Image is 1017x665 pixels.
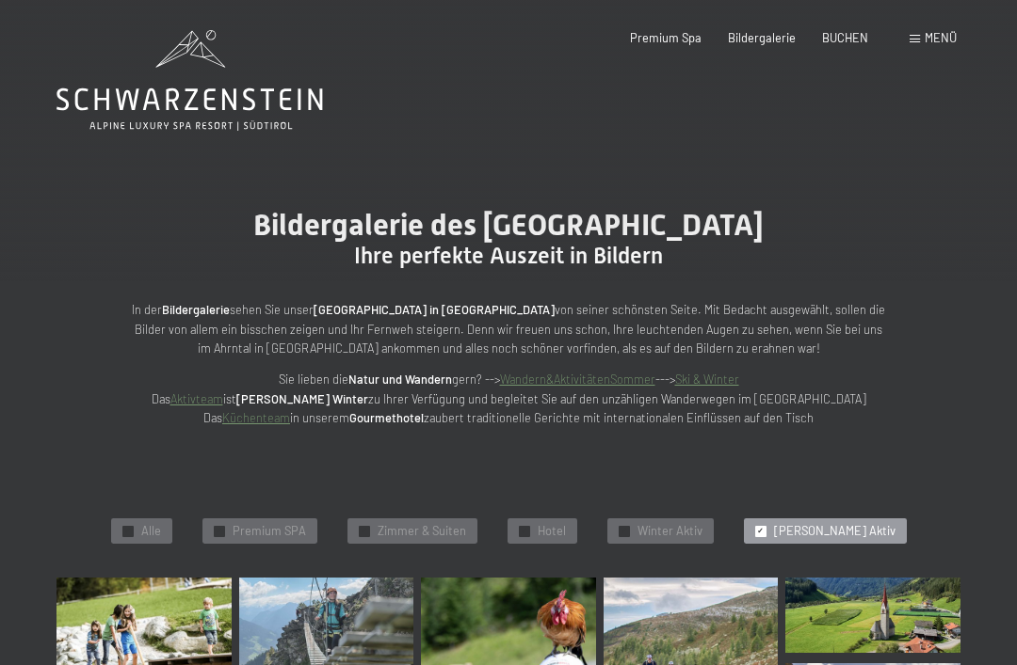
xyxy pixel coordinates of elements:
[630,30,702,45] a: Premium Spa
[314,302,555,317] strong: [GEOGRAPHIC_DATA] in [GEOGRAPHIC_DATA]
[348,372,452,387] strong: Natur und Wandern
[521,526,527,536] span: ✓
[822,30,868,45] a: BUCHEN
[141,523,161,540] span: Alle
[925,30,957,45] span: Menü
[675,372,739,387] a: Ski & Winter
[757,526,764,536] span: ✓
[361,526,367,536] span: ✓
[253,207,764,243] span: Bildergalerie des [GEOGRAPHIC_DATA]
[538,523,566,540] span: Hotel
[785,578,960,653] img: Bildergalerie
[222,410,290,425] a: Küchenteam
[216,526,222,536] span: ✓
[728,30,796,45] a: Bildergalerie
[621,526,627,536] span: ✓
[132,300,885,357] p: In der sehen Sie unser von seiner schönsten Seite. Mit Bedacht ausgewählt, sollen die Bilder von ...
[638,523,702,540] span: Winter Aktiv
[349,410,424,425] strong: Gourmethotel
[132,370,885,427] p: Sie lieben die gern? --> ---> Das ist zu Ihrer Verfügung und begleitet Sie auf den unzähligen Wan...
[354,243,663,269] span: Ihre perfekte Auszeit in Bildern
[233,523,306,540] span: Premium SPA
[774,523,896,540] span: [PERSON_NAME] Aktiv
[236,391,368,406] strong: [PERSON_NAME] Winter
[378,523,466,540] span: Zimmer & Suiten
[500,372,655,387] a: Wandern&AktivitätenSommer
[170,391,223,406] a: Aktivteam
[162,302,230,317] strong: Bildergalerie
[124,526,131,536] span: ✓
